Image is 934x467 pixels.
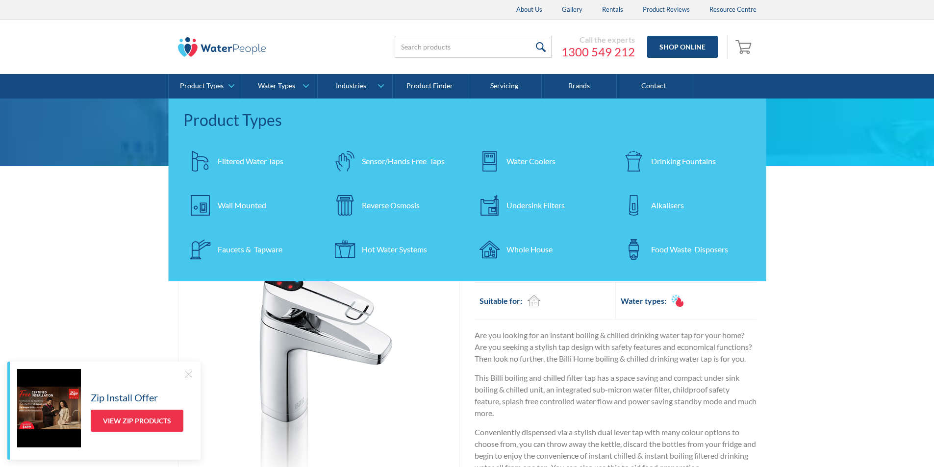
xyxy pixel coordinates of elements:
[506,199,565,211] div: Undersink Filters
[735,39,754,54] img: shopping cart
[617,232,752,267] a: Food Waste Disposers
[393,74,467,98] a: Product Finder
[836,418,934,467] iframe: podium webchat widget bubble
[178,37,266,57] img: The Water People
[180,82,224,90] div: Product Types
[17,369,81,447] img: Zip Install Offer
[91,410,183,432] a: View Zip Products
[506,244,553,255] div: Whole House
[480,295,522,307] h2: Suitable for:
[218,199,266,211] div: Wall Mounted
[218,244,282,255] div: Faucets & Tapware
[617,74,691,98] a: Contact
[621,295,666,307] h2: Water types:
[733,35,757,59] a: Open empty cart
[183,232,318,267] a: Faucets & Tapware
[617,188,752,222] a: Alkalisers
[91,390,158,405] h5: Zip Install Offer
[183,108,752,132] div: Product Types
[561,45,635,59] a: 1300 549 212
[328,144,462,178] a: Sensor/Hands Free Taps
[183,144,318,178] a: Filtered Water Taps
[472,144,607,178] a: Water Coolers
[542,74,616,98] a: Brands
[336,82,366,90] div: Industries
[472,232,607,267] a: Whole House
[395,36,552,58] input: Search products
[617,144,752,178] a: Drinking Fountains
[561,35,635,45] div: Call the experts
[328,232,462,267] a: Hot Water Systems
[467,74,542,98] a: Servicing
[506,155,555,167] div: Water Coolers
[218,155,283,167] div: Filtered Water Taps
[475,372,757,419] p: This Billi boiling and chilled filter tap has a space saving and compact under sink boiling & chi...
[362,199,420,211] div: Reverse Osmosis
[362,244,427,255] div: Hot Water Systems
[651,244,728,255] div: Food Waste Disposers
[318,74,392,98] a: Industries
[243,74,317,98] a: Water Types
[328,188,462,222] a: Reverse Osmosis
[475,329,757,365] p: Are you looking for an instant boiling & chilled drinking water tap for your home? Are you seekin...
[169,98,766,281] nav: Product Types
[258,82,295,90] div: Water Types
[647,36,718,58] a: Shop Online
[767,313,934,430] iframe: podium webchat widget prompt
[472,188,607,222] a: Undersink Filters
[183,188,318,222] a: Wall Mounted
[651,199,684,211] div: Alkalisers
[169,74,243,98] a: Product Types
[362,155,445,167] div: Sensor/Hands Free Taps
[651,155,716,167] div: Drinking Fountains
